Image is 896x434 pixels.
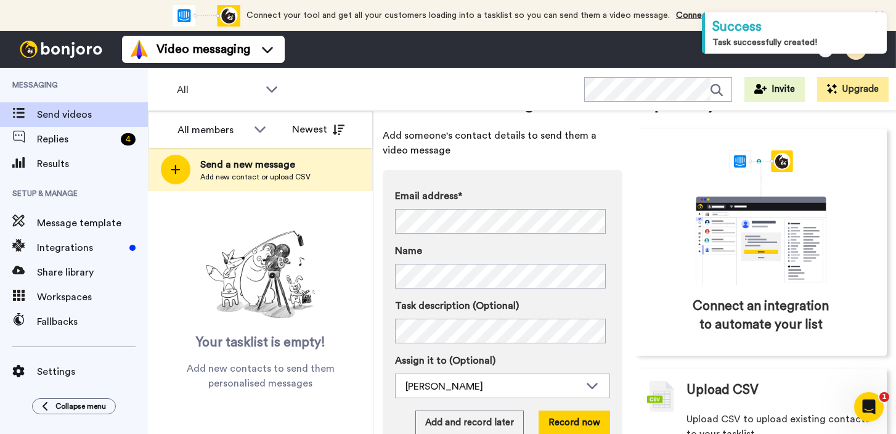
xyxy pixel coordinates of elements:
span: Add new contact or upload CSV [200,172,311,182]
span: Replies [37,132,116,147]
iframe: Intercom live chat [854,392,884,422]
button: Invite [744,77,805,102]
span: Connect your tool and get all your customers loading into a tasklist so you can send them a video... [246,11,670,20]
label: Task description (Optional) [395,298,610,313]
button: Collapse menu [32,398,116,414]
label: Assign it to (Optional) [395,353,610,368]
a: Connect now [676,11,730,20]
span: Your tasklist is empty! [196,334,325,352]
div: All members [177,123,248,137]
img: vm-color.svg [129,39,149,59]
span: Results [37,157,148,171]
span: Message template [37,216,148,231]
span: Upload CSV [686,381,759,399]
span: Connect an integration to automate your list [687,297,834,334]
div: Task successfully created! [712,36,879,49]
div: 4 [121,133,136,145]
span: Video messaging [157,41,250,58]
button: Newest [283,117,354,142]
img: bj-logo-header-white.svg [15,41,107,58]
span: All [177,83,259,97]
span: Fallbacks [37,314,148,329]
span: Share library [37,265,148,280]
span: Collapse menu [55,401,106,411]
span: Settings [37,364,148,379]
span: Send videos [37,107,148,122]
span: Add someone's contact details to send them a video message [383,128,622,158]
div: animation [669,150,853,285]
span: Add new contacts to send them personalised messages [166,361,354,391]
div: [PERSON_NAME] [405,379,580,394]
button: Upgrade [817,77,889,102]
span: Name [395,244,422,258]
span: Workspaces [37,290,148,305]
img: csv-grey.png [647,381,674,412]
span: Send a new message [200,157,311,172]
img: ready-set-action.png [199,226,322,324]
span: 1 [879,392,889,402]
div: animation [173,5,240,27]
div: Success [712,17,879,36]
span: Integrations [37,240,124,255]
label: Email address* [395,189,610,203]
